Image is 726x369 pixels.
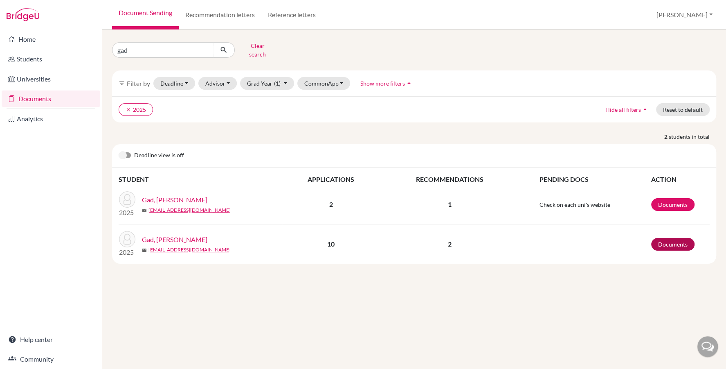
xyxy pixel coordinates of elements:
[142,195,207,205] a: Gad, [PERSON_NAME]
[148,246,231,254] a: [EMAIL_ADDRESS][DOMAIN_NAME]
[2,31,100,48] a: Home
[274,80,281,87] span: (1)
[148,206,231,214] a: [EMAIL_ADDRESS][DOMAIN_NAME]
[651,198,695,211] a: Documents
[119,231,135,247] img: Gad, Yousef Amrou
[142,248,147,253] span: mail
[360,80,405,87] span: Show more filters
[142,235,207,244] a: Gad, [PERSON_NAME]
[641,105,649,113] i: arrow_drop_up
[134,151,184,161] span: Deadline view is off
[653,7,716,23] button: [PERSON_NAME]
[2,351,100,367] a: Community
[112,42,214,58] input: Find student by name...
[119,103,153,116] button: clear2025
[198,77,237,90] button: Advisor
[126,107,131,113] i: clear
[651,238,695,251] a: Documents
[380,239,519,249] p: 2
[308,175,354,183] span: APPLICATIONS
[539,201,610,208] span: Check on each uni's website
[416,175,483,183] span: RECOMMENDATIONS
[142,208,147,213] span: mail
[539,175,589,183] span: PENDING DOCS
[240,77,294,90] button: Grad Year(1)
[605,106,641,113] span: Hide all filters
[2,51,100,67] a: Students
[380,199,519,209] p: 1
[598,103,656,116] button: Hide all filtersarrow_drop_up
[119,174,282,185] th: STUDENT
[656,103,710,116] button: Reset to default
[153,77,195,90] button: Deadline
[297,77,351,90] button: CommonApp
[2,91,100,107] a: Documents
[127,79,150,87] span: Filter by
[119,247,135,257] p: 2025
[405,79,413,87] i: arrow_drop_up
[651,174,710,185] th: ACTION
[19,6,36,13] span: Help
[119,208,135,217] p: 2025
[2,71,100,87] a: Universities
[7,8,39,21] img: Bridge-U
[669,132,716,141] span: students in total
[664,132,669,141] strong: 2
[2,111,100,127] a: Analytics
[329,200,333,208] b: 2
[119,80,125,86] i: filter_list
[2,331,100,348] a: Help center
[119,191,135,208] img: Gad, Hussein Khalid
[235,39,280,61] button: Clear search
[353,77,420,90] button: Show more filtersarrow_drop_up
[327,240,335,248] b: 10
